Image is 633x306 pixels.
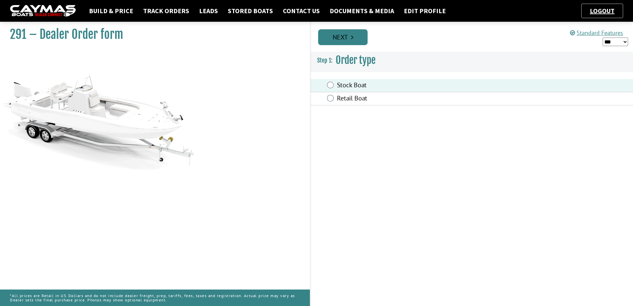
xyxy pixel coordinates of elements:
[10,5,76,17] img: caymas-dealer-connect-2ed40d3bc7270c1d8d7ffb4b79bf05adc795679939227970def78ec6f6c03838.gif
[140,7,193,15] a: Track Orders
[280,7,323,15] a: Contact Us
[316,28,633,45] ul: Pagination
[570,29,623,37] a: Standard Features
[311,48,633,72] h3: Order type
[337,81,515,91] label: Stock Boat
[10,290,300,305] p: *All prices are Retail in US Dollars and do not include dealer freight, prep, tariffs, fees, taxe...
[326,7,397,15] a: Documents & Media
[225,7,276,15] a: Stored Boats
[587,7,618,15] a: Logout
[86,7,136,15] a: Build & Price
[318,29,368,45] a: Next
[337,94,515,104] label: Retail Boat
[10,27,293,42] h1: 291 – Dealer Order form
[401,7,449,15] a: Edit Profile
[196,7,221,15] a: Leads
